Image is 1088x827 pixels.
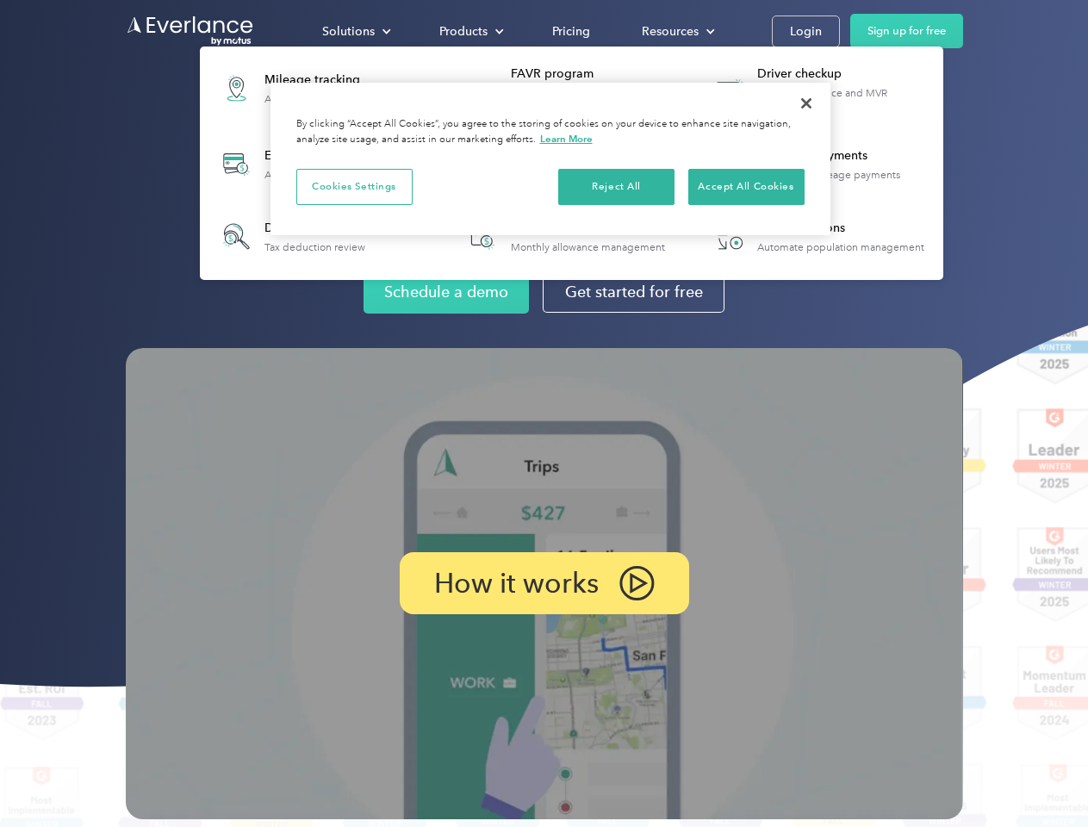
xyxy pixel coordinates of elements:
a: Deduction finderTax deduction review [208,208,374,264]
div: Solutions [305,16,405,47]
button: Accept All Cookies [688,169,805,205]
div: Resources [625,16,729,47]
button: Close [787,84,825,122]
a: Accountable planMonthly allowance management [455,208,674,264]
a: Mileage trackingAutomatic mileage logs [208,57,385,120]
a: Get started for free [543,271,724,313]
a: FAVR programFixed & Variable Rate reimbursement design & management [455,57,688,120]
a: More information about your privacy, opens in a new tab [540,133,593,145]
div: Deduction finder [264,220,365,237]
div: Resources [642,21,699,42]
div: Tax deduction review [264,241,365,253]
div: License, insurance and MVR verification [757,87,934,111]
div: Cookie banner [270,83,830,235]
div: Login [790,21,822,42]
a: Sign up for free [850,14,963,48]
button: Cookies Settings [296,169,413,205]
div: Monthly allowance management [511,241,665,253]
a: Login [772,16,840,47]
a: Pricing [535,16,607,47]
p: How it works [434,573,599,594]
div: Expense tracking [264,147,389,165]
div: Solutions [322,21,375,42]
nav: Products [200,47,943,280]
div: Products [439,21,488,42]
div: Pricing [552,21,590,42]
div: By clicking “Accept All Cookies”, you agree to the storing of cookies on your device to enhance s... [296,117,805,147]
div: Automatic transaction logs [264,169,389,181]
a: HR IntegrationsAutomate population management [701,208,933,264]
input: Submit [127,103,214,139]
div: Mileage tracking [264,72,376,89]
div: Products [422,16,518,47]
button: Reject All [558,169,675,205]
div: Privacy [270,83,830,235]
a: Driver checkupLicense, insurance and MVR verification [701,57,935,120]
div: Automatic mileage logs [264,93,376,105]
div: HR Integrations [757,220,924,237]
a: Go to homepage [126,15,255,47]
div: Automate population management [757,241,924,253]
a: Expense trackingAutomatic transaction logs [208,133,397,196]
a: Schedule a demo [364,270,529,314]
div: FAVR program [511,65,687,83]
div: Driver checkup [757,65,934,83]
